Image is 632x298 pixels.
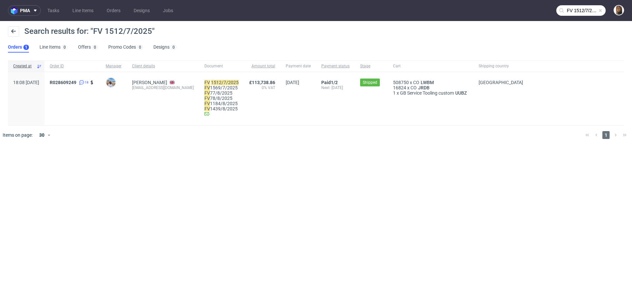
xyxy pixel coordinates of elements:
a: Line Items0 [39,42,67,53]
span: Amount total [249,63,275,69]
a: JRDB [417,85,431,90]
span: Manager [106,63,121,69]
mark: FV [204,80,210,85]
span: £113,738.86 [249,80,275,85]
a: FV1439/8/2025 [204,106,239,111]
span: 18 [85,80,89,85]
a: FV 1512/7/2025 [204,80,239,85]
img: logo [11,7,20,14]
span: 1 [602,131,610,139]
span: 18:08 [DATE] [13,80,39,85]
span: 0% VAT [249,85,275,90]
span: Payment date [286,63,311,69]
div: x [393,90,468,96]
a: FV77/8/2025 [204,90,239,96]
a: Line Items [68,5,97,16]
a: Promo Codes0 [108,42,143,53]
span: [DATE] [286,80,299,85]
span: Paid [321,80,331,85]
mark: FV [204,90,210,96]
span: Items on page: [3,132,33,138]
mark: FV [204,106,210,111]
span: GB Service Tooling custom [400,90,454,96]
span: Document [204,63,239,69]
a: FV78/8/2025 [204,96,239,101]
a: Tasks [43,5,63,16]
span: 1 [393,90,396,96]
span: Next: [321,85,331,90]
a: FV1184/8/2025 [204,101,239,106]
span: Shipping country [479,63,523,69]
span: Search results for: "FV 1512/7/2025" [24,27,155,36]
mark: FV [204,101,210,106]
a: Designs0 [153,42,176,53]
div: 0 [64,45,66,50]
mark: FV [204,96,210,101]
a: Jobs [159,5,177,16]
div: 1 [25,45,27,50]
a: LWBM [419,80,435,85]
div: 0 [94,45,96,50]
a: Orders [103,5,124,16]
span: Created at [13,63,34,69]
span: Shipped [363,80,377,85]
a: [PERSON_NAME] [132,80,167,85]
div: x [393,80,468,85]
span: Stage [360,63,382,69]
span: Client details [132,63,194,69]
mark: 1512/7/2025 [211,80,239,85]
a: UUBZ [454,90,468,96]
button: pma [8,5,41,16]
span: [GEOGRAPHIC_DATA] [479,80,523,85]
div: 30 [35,130,47,140]
div: 0 [139,45,141,50]
span: 508750 [393,80,409,85]
span: R028609249 [50,80,76,85]
span: CO [410,85,417,90]
span: Cart [393,63,468,69]
span: CO [413,80,419,85]
div: 0 [172,45,175,50]
span: Payment status [321,63,350,69]
a: 18 [78,80,89,85]
span: 16824 [393,85,406,90]
mark: FV [204,85,210,90]
a: FV1569/7/2025 [204,85,239,90]
div: [EMAIL_ADDRESS][DOMAIN_NAME] [132,85,194,90]
div: x [393,85,468,90]
a: Orders1 [8,42,29,53]
a: R028609249 [50,80,78,85]
span: [DATE] [331,85,343,90]
img: Marta Kozłowska [106,78,116,87]
a: Designs [130,5,154,16]
img: Angelina Marć [614,6,623,15]
span: Order ID [50,63,95,69]
span: pma [20,8,30,13]
a: Offers0 [78,42,98,53]
span: 1/2 [331,80,338,85]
